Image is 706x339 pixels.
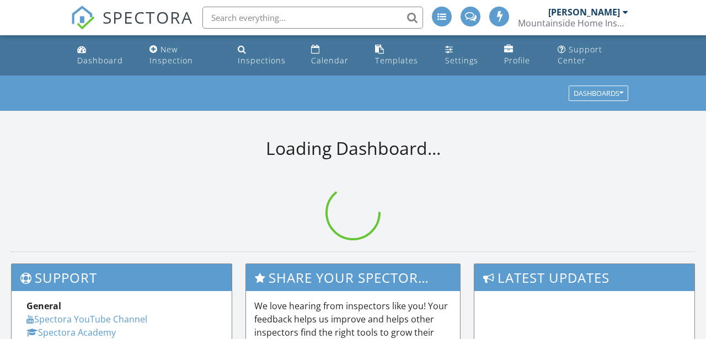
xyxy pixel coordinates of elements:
[518,18,628,29] div: Mountainside Home Inspections, LLC
[371,40,431,71] a: Templates
[77,55,123,66] div: Dashboard
[149,44,193,66] div: New Inspection
[375,55,418,66] div: Templates
[441,40,491,71] a: Settings
[504,55,530,66] div: Profile
[12,264,232,291] h3: Support
[558,44,602,66] div: Support Center
[71,15,193,38] a: SPECTORA
[553,40,633,71] a: Support Center
[202,7,423,29] input: Search everything...
[26,313,147,325] a: Spectora YouTube Channel
[307,40,362,71] a: Calendar
[103,6,193,29] span: SPECTORA
[26,300,61,312] strong: General
[71,6,95,30] img: The Best Home Inspection Software - Spectora
[445,55,478,66] div: Settings
[238,55,286,66] div: Inspections
[246,264,459,291] h3: Share Your Spectora Experience
[574,90,623,98] div: Dashboards
[548,7,620,18] div: [PERSON_NAME]
[311,55,349,66] div: Calendar
[26,326,116,338] a: Spectora Academy
[73,40,136,71] a: Dashboard
[569,86,628,101] button: Dashboards
[233,40,298,71] a: Inspections
[145,40,224,71] a: New Inspection
[500,40,544,71] a: Profile
[474,264,694,291] h3: Latest Updates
